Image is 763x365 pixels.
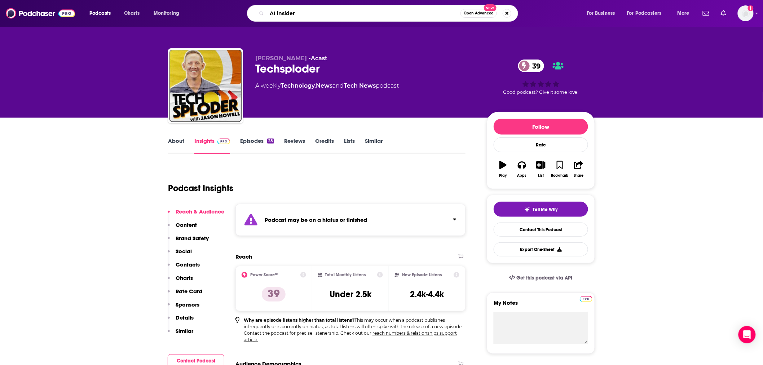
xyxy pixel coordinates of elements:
p: Social [176,248,192,255]
b: Why are episode listens higher than total listens? [244,317,354,323]
p: This may occur when a podcast publishes infrequently or is currently on hiatus, as total listens ... [244,317,466,343]
span: New [484,4,497,11]
p: Sponsors [176,301,199,308]
a: InsightsPodchaser Pro [194,137,230,154]
button: Content [168,221,197,235]
svg: Add a profile image [748,5,754,11]
h3: Under 2.5k [330,289,371,300]
div: Apps [517,173,527,178]
p: Contacts [176,261,200,268]
p: Brand Safety [176,235,209,242]
div: A weekly podcast [255,82,399,90]
a: 39 [518,60,544,72]
button: Reach & Audience [168,208,224,221]
div: 39Good podcast? Give it some love! [487,55,595,100]
a: Episodes28 [240,137,274,154]
div: Play [499,173,507,178]
a: About [168,137,184,154]
div: Search podcasts, credits, & more... [254,5,525,22]
button: Apps [512,156,531,182]
h2: Total Monthly Listens [325,272,366,277]
div: Share [574,173,583,178]
span: More [677,8,689,18]
p: Similar [176,327,193,334]
span: [PERSON_NAME] [255,55,307,62]
h2: Power Score™ [250,272,278,277]
h3: 2.4k-4.4k [410,289,444,300]
button: Brand Safety [168,235,209,248]
img: Techsploder [169,50,242,122]
button: Export One-Sheet [494,242,588,256]
button: open menu [84,8,120,19]
span: Charts [124,8,140,18]
a: Pro website [580,295,592,302]
p: Reach & Audience [176,208,224,215]
a: Credits [315,137,334,154]
button: Share [569,156,588,182]
span: Podcasts [89,8,111,18]
button: Bookmark [550,156,569,182]
button: Social [168,248,192,261]
a: Acast [311,55,327,62]
h2: Reach [235,253,252,260]
button: open menu [149,8,189,19]
span: Get this podcast via API [517,275,573,281]
a: reach numbers & relationships support article. [244,330,457,342]
span: Monitoring [154,8,179,18]
a: Show notifications dropdown [718,7,729,19]
div: Rate [494,137,588,152]
a: Get this podcast via API [503,269,578,287]
h1: Podcast Insights [168,183,233,194]
a: Technology [281,82,315,89]
a: News [316,82,332,89]
a: Show notifications dropdown [700,7,712,19]
button: open menu [672,8,698,19]
a: Contact This Podcast [494,223,588,237]
a: Reviews [284,137,305,154]
button: Charts [168,274,193,288]
a: Tech News [344,82,376,89]
button: open menu [582,8,624,19]
p: Rate Card [176,288,202,295]
div: Open Intercom Messenger [738,326,756,343]
span: For Business [587,8,615,18]
img: User Profile [738,5,754,21]
button: Follow [494,119,588,135]
button: tell me why sparkleTell Me Why [494,202,588,217]
input: Search podcasts, credits, & more... [267,8,460,19]
img: Podchaser - Follow, Share and Rate Podcasts [6,6,75,20]
span: Tell Me Why [533,207,558,212]
button: Similar [168,327,193,341]
button: Rate Card [168,288,202,301]
button: Sponsors [168,301,199,315]
img: Podchaser Pro [580,296,592,302]
p: Charts [176,274,193,281]
span: 39 [525,60,544,72]
a: Similar [365,137,383,154]
img: Podchaser Pro [217,138,230,144]
strong: Podcast may be on a hiatus or finished [265,216,367,223]
a: Charts [119,8,144,19]
span: , [315,82,316,89]
a: Lists [344,137,355,154]
span: • [309,55,327,62]
h2: New Episode Listens [402,272,442,277]
div: 28 [267,138,274,144]
button: Contacts [168,261,200,274]
label: My Notes [494,299,588,312]
div: List [538,173,544,178]
img: tell me why sparkle [524,207,530,212]
span: Open Advanced [464,12,494,15]
button: Play [494,156,512,182]
span: Logged in as emilyjherman [738,5,754,21]
p: 39 [262,287,286,302]
button: open menu [622,8,672,19]
span: and [332,82,344,89]
button: List [532,156,550,182]
button: Open AdvancedNew [460,9,497,18]
section: Click to expand status details [235,204,466,236]
button: Details [168,314,194,327]
button: Show profile menu [738,5,754,21]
